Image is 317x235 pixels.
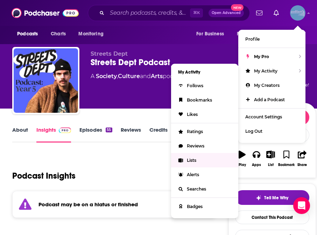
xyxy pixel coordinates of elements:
span: My Creators [254,83,280,88]
div: Good podcast? Give it some love! [228,50,316,94]
button: List [263,146,278,171]
span: For Business [196,29,224,39]
a: Culture [118,73,140,80]
a: Arts [151,73,163,80]
input: Search podcasts, credits, & more... [107,7,190,19]
span: More [284,29,296,39]
a: Reviews [121,126,141,143]
button: Show profile menu [290,5,305,21]
div: Search podcasts, credits, & more... [88,5,250,21]
a: Show notifications dropdown [253,7,265,19]
span: For Podcasters [237,29,270,39]
img: Podchaser - Follow, Share and Rate Podcasts [12,6,79,20]
span: Logged in as JessicaPellien [290,5,305,21]
a: Profile [238,32,305,46]
a: My Creators [238,78,305,92]
button: open menu [232,27,281,41]
a: About [12,126,28,143]
div: Share [297,163,307,167]
div: List [268,163,274,167]
div: A podcast [91,72,185,81]
div: Bookmark [278,163,295,167]
a: Show notifications dropdown [271,7,282,19]
strong: Podcast may be on a hiatus or finished [38,201,138,208]
span: Charts [51,29,66,39]
button: open menu [191,27,233,41]
h1: Podcast Insights [12,171,76,181]
a: Account Settings [238,110,305,124]
img: Podchaser Pro [59,127,71,133]
span: and [140,73,151,80]
span: , [117,73,118,80]
span: My Pro [254,54,269,59]
div: Apps [252,163,261,167]
button: Share [295,146,309,171]
section: Click to expand status details [12,191,216,218]
a: Credits4 [149,126,176,143]
button: Open AdvancedNew [209,9,244,17]
a: Charts [46,27,70,41]
span: Open Advanced [212,11,241,15]
img: tell me why sparkle [256,195,261,201]
button: Bookmark [278,146,295,171]
button: Play [235,146,249,171]
span: Account Settings [245,114,282,119]
img: User Profile [290,5,305,21]
span: Log Out [245,129,262,134]
div: 55 [106,127,112,132]
span: Profile [245,36,260,42]
button: open menu [279,27,305,41]
span: My Activity [254,68,277,74]
span: Add a Podcast [254,97,285,102]
button: Apps [249,146,264,171]
span: Tell Me Why [264,195,288,201]
span: ⌘ K [190,8,203,18]
div: Open Intercom Messenger [293,197,310,214]
span: Podcasts [17,29,38,39]
button: tell me why sparkleTell Me Why [235,190,309,205]
button: open menu [73,27,112,41]
a: Society [96,73,117,80]
a: InsightsPodchaser Pro [36,126,71,143]
a: Contact This Podcast [235,210,309,224]
a: Add a Podcast [238,92,305,107]
span: New [231,4,244,11]
div: Play [239,163,246,167]
button: open menu [12,27,47,41]
a: Episodes55 [79,126,112,143]
ul: Show profile menu [238,30,305,143]
span: Streets Dept [91,50,128,57]
img: Streets Dept Podcast [14,48,78,113]
span: Monitoring [78,29,103,39]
